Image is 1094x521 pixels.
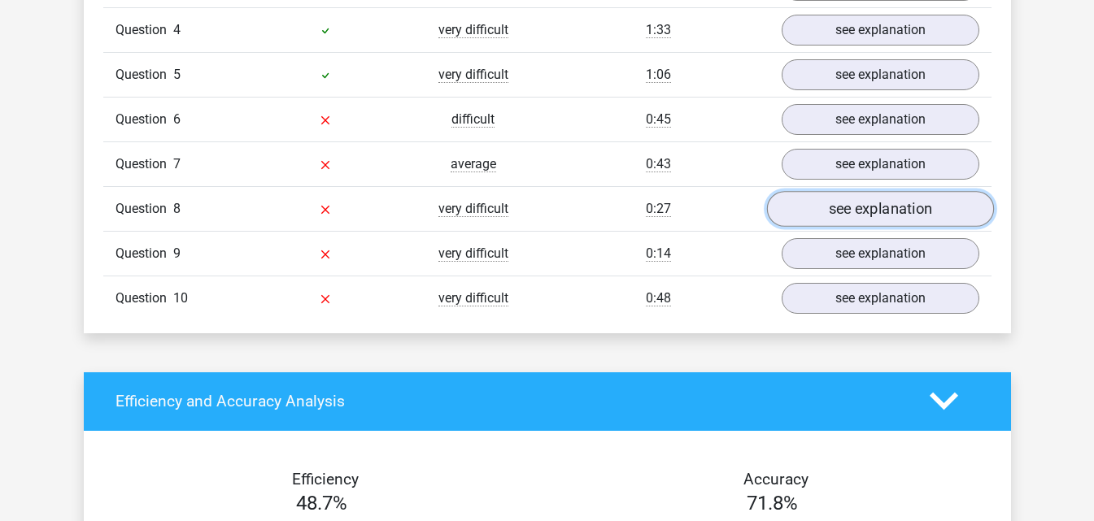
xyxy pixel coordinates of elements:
span: 48.7% [296,492,347,514]
span: On average, it takes people 0:59 to answer this question [646,67,671,83]
h4: Efficiency [116,470,535,488]
span: Question [116,289,173,308]
span: Question [116,20,173,40]
a: see explanation [766,191,993,227]
a: see explanation [782,104,979,135]
span: 23.6% of people answer this question correctly [438,22,508,38]
span: 4 [173,22,181,37]
span: 8 [173,201,181,216]
a: see explanation [782,283,979,314]
span: Question [116,110,173,129]
span: 7 [173,156,181,171]
span: 71.8% [747,492,798,514]
span: On average, it takes people 0:52 to answer this question [646,245,671,262]
span: 55.3% of people answer this question correctly [451,156,496,172]
span: 53.6% of people answer this question correctly [451,111,495,128]
span: On average, it takes people 0:45 to answer this question [646,290,671,306]
a: see explanation [782,149,979,180]
span: Question [116,199,173,219]
span: Question [116,65,173,85]
span: 38.7% of people answer this question correctly [438,67,508,83]
h4: Accuracy [566,470,986,488]
a: see explanation [782,59,979,90]
a: see explanation [782,15,979,46]
h4: Efficiency and Accuracy Analysis [116,392,905,410]
span: On average, it takes people 0:53 to answer this question [646,111,671,128]
span: 6 [173,111,181,127]
span: On average, it takes people 1:08 to answer this question [646,22,671,38]
span: 38.7% of people answer this question correctly [438,245,508,262]
span: 33.0% of people answer this question correctly [438,290,508,306]
span: 10 [173,290,188,306]
span: 5 [173,67,181,82]
span: Question [116,154,173,174]
span: Question [116,244,173,263]
span: 9 [173,245,181,261]
span: On average, it takes people 0:39 to answer this question [646,156,671,172]
span: On average, it takes people 0:55 to answer this question [646,201,671,217]
span: 21.0% of people answer this question correctly [438,201,508,217]
a: see explanation [782,238,979,269]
